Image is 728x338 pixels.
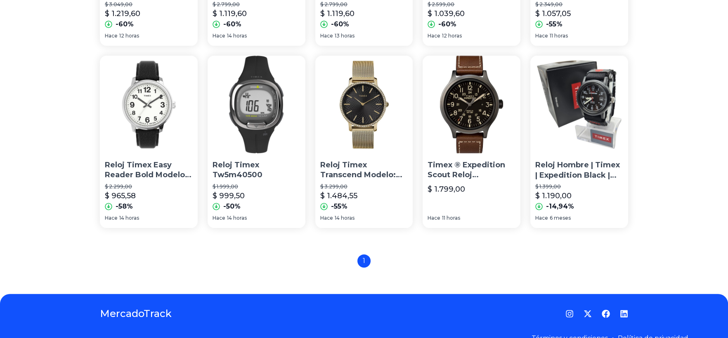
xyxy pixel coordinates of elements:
span: Hace [428,215,440,221]
p: -14,94% [546,202,574,211]
a: Twitter [584,310,592,318]
span: Hace [535,215,548,221]
a: Instagram [565,310,574,318]
span: Hace [428,33,440,39]
p: $ 999,50 [213,190,245,202]
span: 14 horas [335,215,355,221]
span: 11 horas [550,33,568,39]
p: $ 3.299,00 [320,183,408,190]
span: 13 horas [335,33,355,39]
span: 11 horas [442,215,460,221]
p: $ 2.599,00 [428,1,515,8]
a: Reloj Timex Transcend Modelo: Tw2v52300Reloj Timex Transcend Modelo: Tw2v52300$ 3.299,00$ 1.484,5... [315,56,413,228]
p: $ 1.190,00 [535,190,572,202]
a: Facebook [602,310,610,318]
img: Reloj Timex Transcend Modelo: Tw2v52300 [315,56,413,153]
span: 6 meses [550,215,571,221]
p: $ 2.799,00 [213,1,300,8]
p: -60% [116,19,134,29]
p: $ 2.799,00 [320,1,408,8]
p: $ 2.299,00 [105,183,193,190]
span: 14 horas [227,215,247,221]
span: Hace [320,215,333,221]
span: Hace [535,33,548,39]
p: $ 1.119,60 [213,8,247,19]
p: $ 1.057,05 [535,8,571,19]
span: Hace [213,215,225,221]
a: Reloj Timex Easy Reader Bold Modelo: Tw2v21200Reloj Timex Easy Reader Bold Modelo: Tw2v21200$ 2.2... [100,56,198,228]
p: Timex ® Expedition Scout Reloj [PERSON_NAME] Hombre 43 Mm Indiglo [428,160,515,181]
p: $ 1.484,55 [320,190,357,202]
p: $ 3.049,00 [105,1,193,8]
p: -58% [116,202,133,211]
span: Hace [105,215,118,221]
a: LinkedIn [620,310,628,318]
p: -60% [438,19,456,29]
span: 12 horas [442,33,462,39]
a: Reloj Hombre | Timex | Expedition Black | 100 M | Original Reloj Hombre | Timex | Expedition Blac... [530,56,628,228]
a: Timex ® Expedition Scout Reloj De Piel Hombre 43 Mm IndigloTimex ® Expedition Scout Reloj [PERSON... [423,56,520,228]
p: $ 1.999,00 [213,183,300,190]
p: Reloj Timex Tw5m40500 [213,160,300,181]
p: $ 965,58 [105,190,136,202]
p: Reloj Hombre | Timex | Expedition Black | 100 M | Original [535,160,623,181]
img: Reloj Timex Easy Reader Bold Modelo: Tw2v21200 [100,56,198,153]
p: Reloj Timex Transcend Modelo: Tw2v52300 [320,160,408,181]
p: $ 1.799,00 [428,183,465,195]
span: 14 horas [119,215,139,221]
p: -50% [223,202,241,211]
span: 12 horas [119,33,139,39]
p: $ 2.349,00 [535,1,623,8]
a: MercadoTrack [100,307,172,320]
span: Hace [213,33,225,39]
p: -60% [331,19,349,29]
p: -55% [331,202,347,211]
img: Reloj Hombre | Timex | Expedition Black | 100 M | Original [530,56,628,153]
span: 14 horas [227,33,247,39]
span: Hace [105,33,118,39]
p: $ 1.119,60 [320,8,355,19]
p: Reloj Timex Easy Reader Bold Modelo: Tw2v21200 [105,160,193,181]
p: -55% [546,19,563,29]
img: Reloj Timex Tw5m40500 [208,56,305,153]
p: $ 1.399,00 [535,183,623,190]
p: -60% [223,19,241,29]
p: $ 1.039,60 [428,8,465,19]
span: Hace [320,33,333,39]
p: $ 1.219,60 [105,8,140,19]
a: Reloj Timex Tw5m40500Reloj Timex Tw5m40500$ 1.999,00$ 999,50-50%Hace14 horas [208,56,305,228]
img: Timex ® Expedition Scout Reloj De Piel Hombre 43 Mm Indiglo [423,56,520,153]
